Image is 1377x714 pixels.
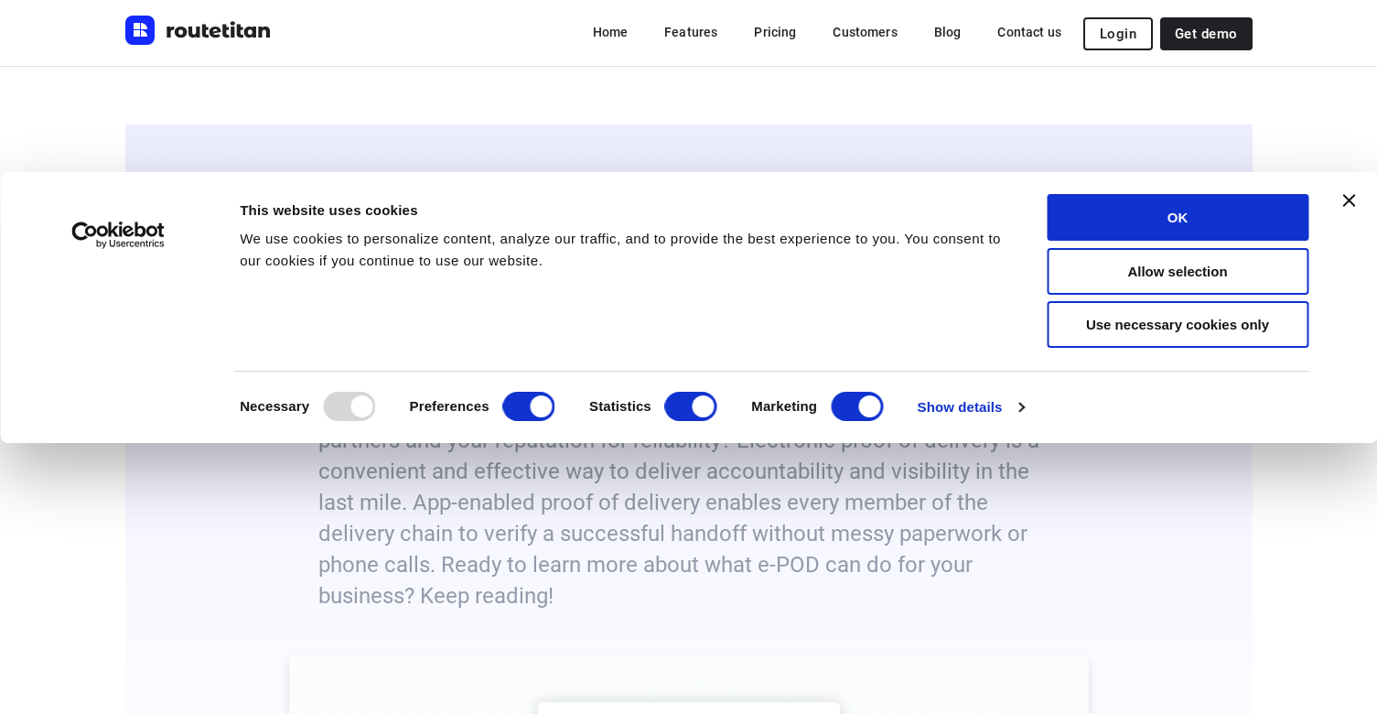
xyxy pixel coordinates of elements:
[589,398,651,414] strong: Statistics
[1047,248,1308,295] button: Allow selection
[818,16,911,49] a: Customers
[410,398,489,414] strong: Preferences
[240,398,309,414] strong: Necessary
[983,16,1076,49] a: Contact us
[1047,301,1308,348] button: Use necessary cookies only
[38,222,199,249] a: Usercentrics Cookiebot - opens in a new window
[1100,27,1136,41] span: Login
[751,398,817,414] strong: Marketing
[578,16,643,49] a: Home
[920,16,976,49] a: Blog
[318,362,1060,611] h6: Last-mile deliveries are on the rise, and so are delivery failures due to lost or stolen packages...
[1175,27,1237,41] span: Get demo
[1342,194,1355,207] button: Close banner
[240,228,1006,272] div: We use cookies to personalize content, analyze our traffic, and to provide the best experience to...
[125,16,272,49] a: Routetitan
[650,16,732,49] a: Features
[1083,17,1153,50] button: Login
[239,384,240,385] legend: Consent Selection
[125,16,272,45] img: Routetitan logo
[240,200,1006,222] div: This website uses cookies
[739,16,811,49] a: Pricing
[918,394,1024,421] a: Show details
[1047,194,1308,241] button: OK
[1160,17,1252,50] a: Get demo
